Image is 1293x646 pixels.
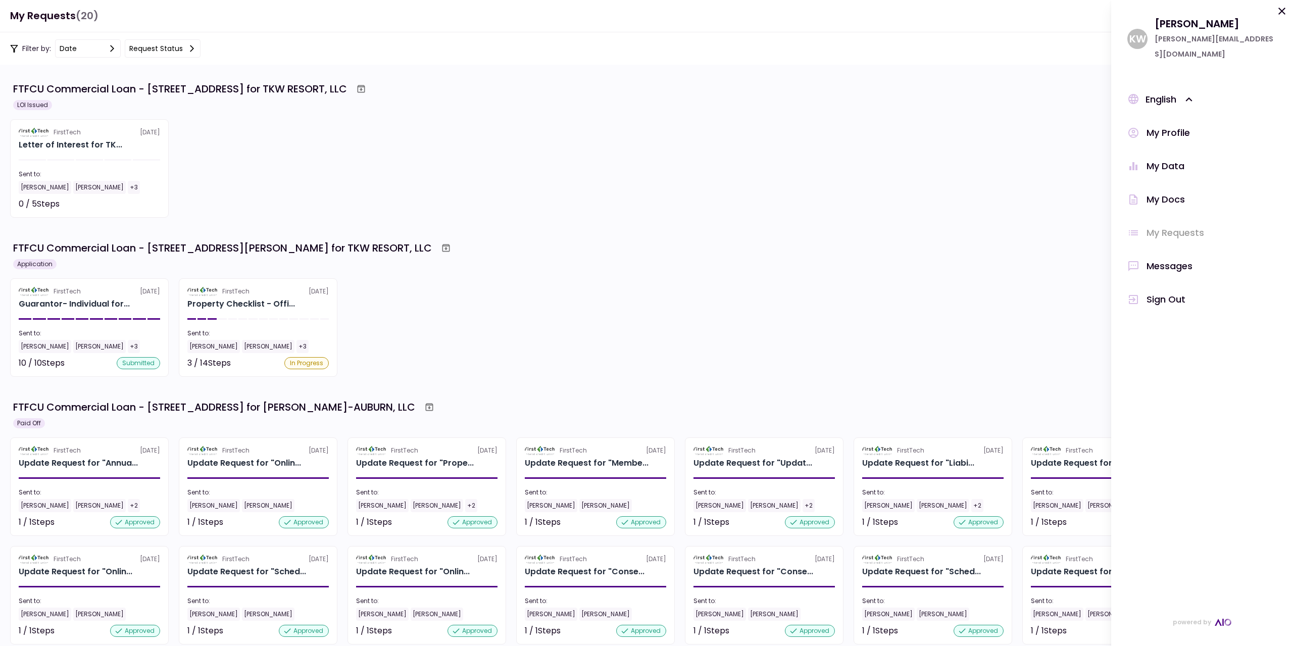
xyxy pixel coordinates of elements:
div: [PERSON_NAME] [19,499,71,512]
div: Sent to: [525,597,666,606]
div: approved [279,516,329,528]
div: Update Request for "Online Services- Consent for Use of Electronic Signatures and Electronic Disc... [19,566,132,578]
div: Sent to: [525,488,666,497]
div: Property Checklist - Office Retail for TKW RESORT, LLC 1402 Boone Street [187,298,295,310]
div: 1 / 1 Steps [1031,625,1067,637]
button: Archive workflow [437,239,455,257]
div: Sent to: [1031,488,1172,497]
div: +3 [128,340,140,353]
div: 1 / 1 Steps [525,625,561,637]
div: Update Request for "Online Services- Consent for Use of Electronic Signatures and Electronic Disc... [187,457,301,469]
div: [PERSON_NAME] [1085,499,1138,512]
div: approved [785,516,835,528]
div: Sent to: [1031,597,1172,606]
div: [PERSON_NAME][EMAIL_ADDRESS][DOMAIN_NAME] [1155,31,1277,62]
div: FirstTech [222,446,250,455]
div: approved [110,625,160,637]
div: [DATE] [19,128,160,137]
div: Sent to: [19,597,160,606]
span: powered by [1173,615,1211,630]
div: [PERSON_NAME] [862,499,915,512]
div: +3 [296,340,309,353]
button: date [55,39,121,58]
img: Partner logo [1031,446,1062,455]
div: [PERSON_NAME] [19,340,71,353]
div: [DATE] [693,555,835,564]
div: FirstTech [728,555,756,564]
div: Letter of Interest for TKW RESORT, LLC 2410 Charleston Highway Cayce [19,139,122,151]
div: FirstTech [728,446,756,455]
div: 1 / 1 Steps [19,625,55,637]
button: Archive workflow [420,398,438,416]
div: 1 / 1 Steps [1031,516,1067,528]
button: Ok, close [1276,5,1288,21]
div: approved [616,625,666,637]
div: FirstTech [897,446,924,455]
div: [PERSON_NAME] [1031,608,1083,621]
div: approved [447,516,498,528]
img: AIO Logo [1215,619,1231,626]
div: [DATE] [862,446,1004,455]
div: approved [110,516,160,528]
div: [PERSON_NAME] [579,608,632,621]
img: Partner logo [525,446,556,455]
div: LOI Issued [13,100,52,110]
div: Update Request for "Consent for Use of Electronic Signatures and Electronic Disclosures Agreement... [693,566,813,578]
img: Partner logo [19,128,49,137]
div: approved [785,625,835,637]
div: FirstTech [897,555,924,564]
span: (20) [76,6,98,26]
div: [PERSON_NAME] [187,499,240,512]
div: [DATE] [525,446,666,455]
div: [PERSON_NAME] [748,499,801,512]
div: [DATE] [525,555,666,564]
div: FirstTech [1066,446,1093,455]
div: [PERSON_NAME] [525,608,577,621]
div: [DATE] [862,555,1004,564]
div: [PERSON_NAME] [242,608,294,621]
div: Filter by: [10,39,201,58]
div: [DATE] [19,555,160,564]
div: Update Request for "Online Services- Consent for Use of Electronic Signatures and Electronic Disc... [356,566,470,578]
div: Paid Off [13,418,45,428]
div: 0 / 5 Steps [19,198,60,210]
div: FTFCU Commercial Loan - [STREET_ADDRESS] for [PERSON_NAME]-AUBURN, LLC [13,400,415,415]
div: [PERSON_NAME] [187,608,240,621]
img: Partner logo [356,446,387,455]
div: [PERSON_NAME] [242,340,294,353]
div: FirstTech [391,555,418,564]
img: Partner logo [19,287,49,296]
img: Partner logo [693,446,724,455]
div: approved [616,516,666,528]
div: Update Request for "Schedule of Real Estate Ownership (SREO)" for TOM WHITE-AUBURN, LLC Reporting... [862,566,981,578]
div: [PERSON_NAME] [187,340,240,353]
div: [DATE] [187,287,329,296]
img: Partner logo [862,555,893,564]
div: Sent to: [862,488,1004,497]
div: FTFCU Commercial Loan - [STREET_ADDRESS][PERSON_NAME] for TKW RESORT, LLC [13,240,432,256]
div: 1 / 1 Steps [356,625,392,637]
div: approved [954,516,1004,528]
div: Sign Out [1147,292,1185,307]
div: approved [279,625,329,637]
div: [DATE] [356,446,498,455]
div: Application [13,259,57,269]
div: [DATE] [19,287,160,296]
img: Partner logo [19,446,49,455]
div: [PERSON_NAME] [411,608,463,621]
h1: My Requests [10,6,98,26]
div: date [60,43,77,54]
div: FirstTech [560,446,587,455]
img: Partner logo [1031,555,1062,564]
div: FirstTech [222,555,250,564]
div: [PERSON_NAME] [1085,608,1138,621]
div: [DATE] [356,555,498,564]
div: [DATE] [187,446,329,455]
div: [PERSON_NAME] [862,608,915,621]
div: My Data [1147,159,1184,174]
div: 1 / 1 Steps [356,516,392,528]
img: Partner logo [693,555,724,564]
div: Sent to: [19,329,160,338]
div: [PERSON_NAME] [1031,499,1083,512]
div: 1 / 1 Steps [187,625,223,637]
